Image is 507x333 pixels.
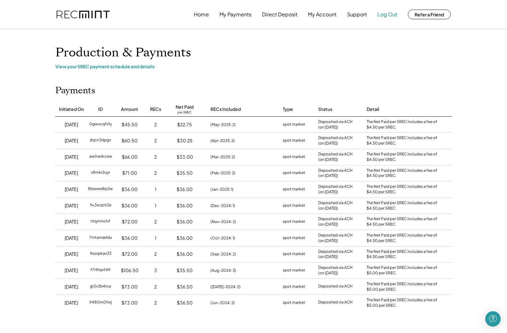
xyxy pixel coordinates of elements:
div: The Net Paid per SREC includes a fee of $4.50 per SREC. [367,216,440,227]
div: The Net Paid per SREC includes a fee of $4.50 per SREC. [367,200,440,211]
div: spot market [283,154,305,160]
div: The Net Paid per SREC includes a fee of $4.50 per SREC. [367,119,440,130]
div: Deposited via ACH (on [DATE]) [318,119,353,130]
div: spot market [283,219,305,225]
div: $73.00 [122,300,138,306]
div: Initiated On [59,106,84,112]
div: The Net Paid per SREC includes a fee of $4.50 per SREC. [367,168,440,179]
div: spot market [283,170,305,176]
div: ID [98,106,103,112]
div: f7r9rqnf49 [91,267,110,274]
div: $71.00 [122,170,137,176]
div: $36.50 [177,300,193,306]
button: Support [347,8,367,21]
div: 2 [154,170,157,176]
div: $33.00 [177,154,193,160]
div: 2 [154,284,157,290]
div: The Net Paid per SREC includes a fee of $4.50 per SREC. [367,249,440,260]
div: The Net Paid per SREC includes a fee of $4.50 per SREC. [367,184,440,195]
div: (Feb-2025: 2) [210,170,235,176]
div: spot market [283,300,305,306]
h1: Production & Payments [55,45,452,60]
div: [DATE] [65,251,78,257]
div: $30.25 [177,137,193,144]
div: per SREC [178,110,192,115]
div: The Net Paid per SREC includes a fee of $4.50 per SREC. [367,233,440,244]
div: spot market [283,235,305,241]
div: 2 [154,300,157,306]
div: 2 [154,219,157,225]
div: $36.00 [177,251,193,257]
div: zhjcn3dpgv [90,137,111,144]
div: [DATE] [65,219,78,225]
div: Deposited via ACH (on [DATE]) [318,184,353,195]
div: spot market [283,121,305,128]
div: $66.00 [122,154,138,160]
div: Deposited via ACH (on [DATE]) [318,233,353,244]
div: Type [283,106,293,112]
div: Deposited via ACH (on [DATE]) [318,249,353,260]
div: (Dec-2024: 1) [210,203,235,209]
div: Detail [367,106,379,112]
div: gr2v2b4rca [90,284,111,290]
div: $72.00 [122,219,138,225]
div: Status [318,106,332,112]
div: $73.00 [122,284,138,290]
div: [DATE] [65,284,78,290]
div: View your SREC payment schedule and details [55,63,452,69]
div: [DATE] [65,137,78,144]
div: RECs [150,106,161,112]
div: 9soqrkav33 [90,251,111,257]
div: Deposited via ACH [318,284,353,290]
div: $22.75 [177,121,192,128]
div: [DATE] [65,267,78,274]
div: 0gwucqfsfy [89,121,112,128]
div: [DATE] [65,121,78,128]
div: (Mar-2025: 2) [210,154,235,160]
button: Direct Deposit [262,8,297,21]
div: 2 [154,121,157,128]
button: My Payments [219,8,251,21]
button: Home [194,8,209,21]
div: spot market [283,267,305,274]
div: 3 [154,267,157,274]
div: The Net Paid per SREC includes a fee of $5.00 per SREC. [367,297,440,308]
div: $36.00 [177,219,193,225]
div: (Jun-2024: 2) [210,300,235,306]
div: 1 [155,203,156,209]
div: Deposited via ACH (on [DATE]) [318,216,353,227]
div: The Net Paid per SREC includes a fee of $4.50 per SREC. [367,135,440,146]
div: 2 [154,137,157,144]
div: v8rnkr2uyr [91,170,110,176]
div: Net Paid [176,104,194,110]
div: spot market [283,203,305,209]
div: Deposited via ACH (on [DATE]) [318,152,353,162]
div: Deposited via ACH (on [DATE]) [318,265,353,276]
div: The Net Paid per SREC includes a fee of $5.00 per SREC. [367,265,440,276]
div: Deposited via ACH [318,300,353,306]
div: Deposited via ACH (on [DATE]) [318,200,353,211]
div: [DATE] [65,300,78,306]
div: (Sep-2024: 2) [210,251,236,257]
div: [DATE] [65,186,78,193]
div: $36.50 [177,284,193,290]
div: Deposited via ACH (on [DATE]) [318,135,353,146]
div: 7mtamzeldu [89,235,112,241]
div: $36.00 [122,235,138,241]
div: (May-2025: 2) [210,122,236,128]
div: spot market [283,251,305,257]
div: The Net Paid per SREC includes a fee of $5.00 per SREC. [367,281,440,292]
div: if480m0fwj [89,300,112,306]
button: Refer a Friend [408,10,451,19]
div: (Aug-2024: 3) [210,268,236,273]
div: 2 [154,251,157,257]
div: ([DATE]-2024: 2) [210,284,241,290]
div: RECs Included [210,106,241,112]
div: awlnwikcwe [89,154,112,160]
img: recmint-logotype%403x.png [57,11,110,19]
div: Open Intercom Messenger [485,311,501,327]
div: $35.50 [177,267,193,274]
div: $36.00 [122,186,138,193]
button: Log Out [377,8,397,21]
div: 8bsxwe8p2w [88,186,113,193]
